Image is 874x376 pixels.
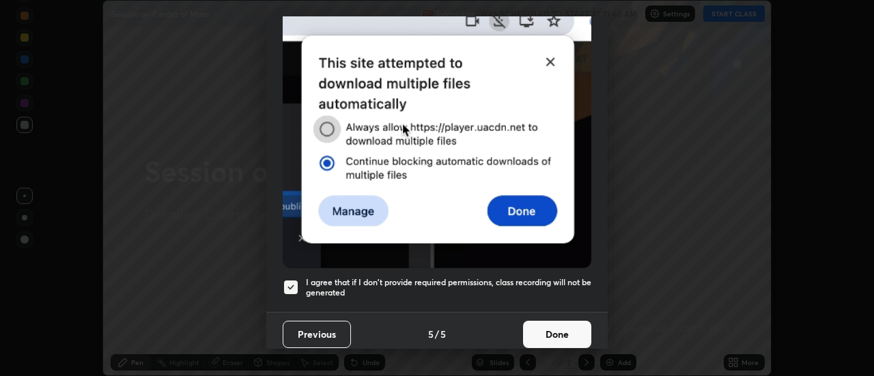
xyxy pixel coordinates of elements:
[283,321,351,348] button: Previous
[435,327,439,341] h4: /
[440,327,446,341] h4: 5
[428,327,434,341] h4: 5
[306,277,591,298] h5: I agree that if I don't provide required permissions, class recording will not be generated
[523,321,591,348] button: Done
